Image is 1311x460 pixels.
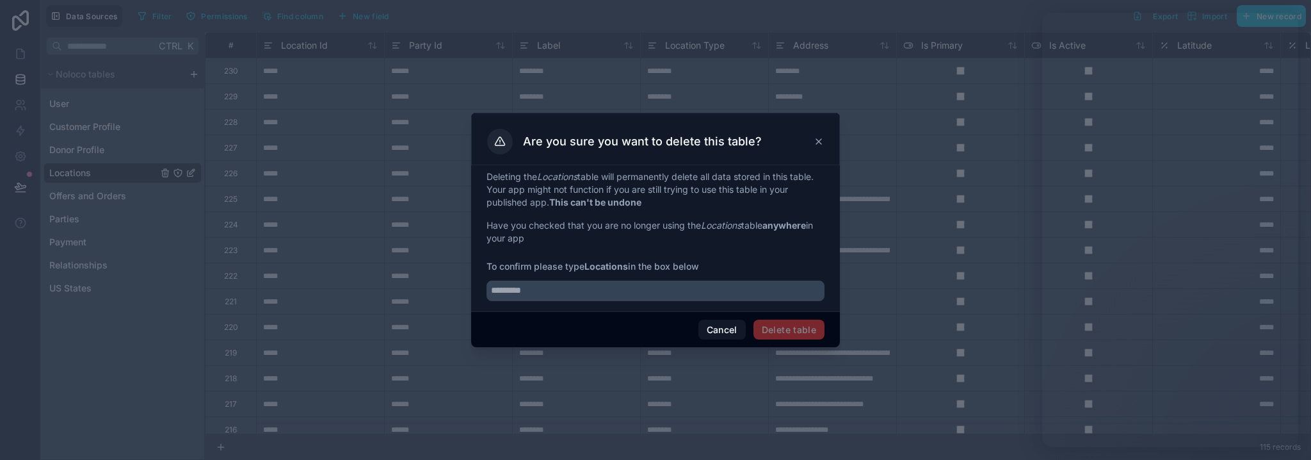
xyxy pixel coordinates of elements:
em: Locations [537,171,577,182]
iframe: Intercom live chat [1042,13,1298,447]
h3: Are you sure you want to delete this table? [523,134,762,149]
strong: Locations [584,261,628,272]
em: Locations [701,220,741,231]
span: To confirm please type in the box below [487,260,824,273]
strong: This can't be undone [549,197,641,208]
button: Cancel [698,320,746,340]
strong: anywhere [762,220,806,231]
p: Deleting the table will permanently delete all data stored in this table. Your app might not func... [487,170,824,209]
p: Have you checked that you are no longer using the table in your app [487,219,824,245]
